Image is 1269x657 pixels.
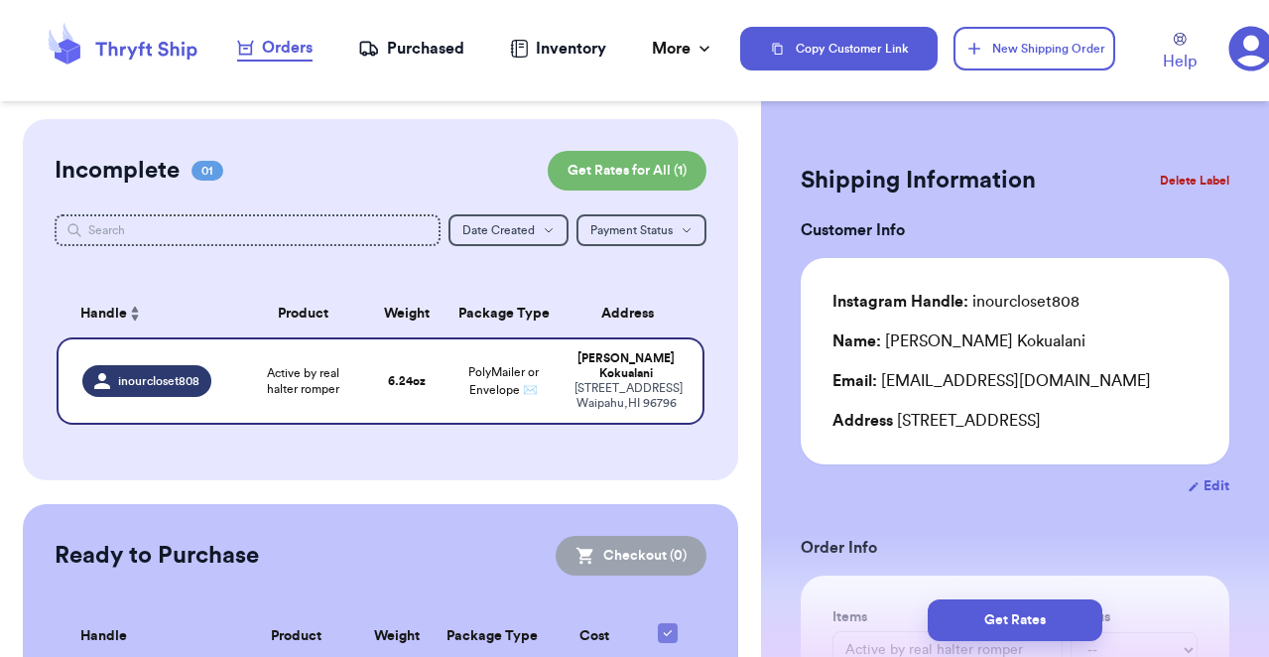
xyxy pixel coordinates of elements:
th: Package Type [445,290,563,337]
span: 01 [191,161,223,181]
strong: 6.24 oz [388,375,426,387]
button: Payment Status [576,214,706,246]
span: Name: [832,333,881,349]
div: [PERSON_NAME] Kokualani [574,351,680,381]
button: Sort ascending [127,302,143,326]
div: [PERSON_NAME] Kokualani [832,329,1085,353]
button: Date Created [448,214,569,246]
div: inourcloset808 [832,290,1079,314]
input: Search [55,214,441,246]
button: Get Rates [928,599,1102,641]
button: Edit [1188,476,1229,496]
button: Checkout (0) [556,536,706,576]
span: Handle [80,304,127,325]
h3: Customer Info [801,218,1229,242]
div: Orders [237,36,313,60]
span: Address [832,413,893,429]
h2: Incomplete [55,155,180,187]
button: Delete Label [1152,159,1237,202]
span: PolyMailer or Envelope ✉️ [468,366,539,396]
a: Orders [237,36,313,62]
th: Product [238,290,368,337]
h3: Order Info [801,536,1229,560]
a: Purchased [358,37,464,61]
span: Email: [832,373,877,389]
th: Weight [368,290,445,337]
div: More [652,37,714,61]
span: Date Created [462,224,535,236]
span: inourcloset808 [118,373,199,389]
span: Payment Status [590,224,673,236]
span: Help [1163,50,1197,73]
button: New Shipping Order [953,27,1116,70]
a: Help [1163,33,1197,73]
div: [EMAIL_ADDRESS][DOMAIN_NAME] [832,369,1198,393]
span: Active by real halter romper [250,365,356,397]
span: Instagram Handle: [832,294,968,310]
span: Handle [80,626,127,647]
button: Get Rates for All (1) [548,151,706,191]
div: [STREET_ADDRESS] [832,409,1198,433]
a: Inventory [510,37,606,61]
h2: Ready to Purchase [55,540,259,572]
div: [STREET_ADDRESS] Waipahu , HI 96796 [574,381,680,411]
button: Copy Customer Link [740,27,938,70]
h2: Shipping Information [801,165,1036,197]
th: Address [563,290,705,337]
